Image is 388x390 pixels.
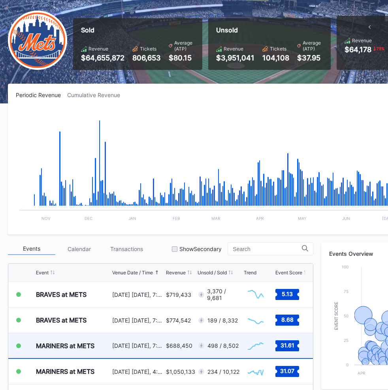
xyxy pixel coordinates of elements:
div: 234 / 10,122 [207,368,239,375]
text: Jun [342,216,350,221]
div: Events [8,243,55,255]
div: Event Score [275,270,302,276]
text: Apr [256,216,264,221]
input: Search [233,246,302,252]
div: $3,951,041 [216,54,254,62]
div: $37.95 [297,54,323,62]
text: 75 [344,289,348,294]
text: 25 [344,338,348,343]
div: [DATE] [DATE], 7:10PM [112,317,164,324]
text: 0 [346,362,348,367]
div: Revenue [224,46,243,52]
text: Mar [211,216,220,221]
div: Revenue [352,37,372,43]
div: 189 / 8,332 [207,317,238,324]
text: Nov [41,216,51,221]
div: Show Secondary [179,246,222,252]
div: $80.15 [169,54,194,62]
div: Average (ATP) [174,40,194,52]
div: [DATE] [DATE], 7:10PM [112,291,164,298]
div: Cumulative Revenue [67,92,126,98]
div: $64,178 [345,45,371,54]
div: 75 % [376,45,385,52]
div: Trend [244,270,256,276]
div: MARINERS at METS [36,342,94,350]
text: 100 [342,264,348,269]
div: $688,450 [166,342,192,349]
text: 31.61 [281,341,294,348]
text: Apr [358,371,366,375]
div: Average (ATP) [303,40,323,52]
div: Sold [81,26,194,34]
div: 806,653 [132,54,161,62]
div: Periodic Revenue [16,92,67,98]
div: $1,050,133 [166,368,195,375]
text: Jan [128,216,136,221]
div: Revenue [166,270,186,276]
div: Revenue [89,46,108,52]
text: Feb [173,216,180,221]
div: Transactions [103,243,150,255]
div: Tickets [140,46,156,52]
div: 498 / 8,502 [207,342,239,349]
div: [DATE] [DATE], 7:10PM [112,342,164,349]
svg: Chart title [244,310,267,330]
div: 3,370 / 9,681 [207,288,242,301]
text: Event Score [334,302,339,330]
div: Unsold [216,26,323,34]
div: Event [36,270,49,276]
svg: Chart title [244,336,267,356]
svg: Chart title [244,362,267,381]
img: New-York-Mets-Transparent.png [8,11,67,70]
div: Calendar [55,243,103,255]
text: 5.13 [282,291,293,297]
text: 31.07 [280,367,294,374]
text: 8.68 [281,316,294,323]
div: BRAVES at METS [36,291,87,298]
div: Venue Date / Time [112,270,153,276]
text: 50 [344,313,348,318]
div: [DATE] [DATE], 4:10PM [112,368,164,375]
div: $774,542 [166,317,191,324]
div: Tickets [270,46,286,52]
div: $64,655,872 [81,54,124,62]
text: May [298,216,307,221]
div: Unsold / Sold [198,270,227,276]
div: BRAVES at METS [36,316,87,324]
div: MARINERS at METS [36,367,94,375]
text: Dec [85,216,92,221]
div: 104,108 [262,54,289,62]
svg: Chart title [244,285,267,304]
div: $719,433 [166,291,191,298]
